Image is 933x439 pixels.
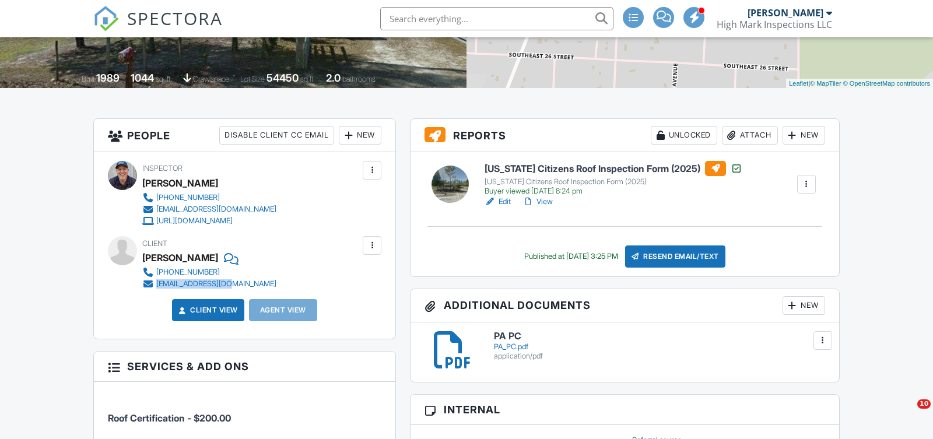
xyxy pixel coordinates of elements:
[625,245,725,268] div: Resend Email/Text
[156,216,233,226] div: [URL][DOMAIN_NAME]
[156,279,276,289] div: [EMAIL_ADDRESS][DOMAIN_NAME]
[411,289,839,322] h3: Additional Documents
[411,395,839,425] h3: Internal
[300,75,315,83] span: sq.ft.
[748,7,823,19] div: [PERSON_NAME]
[96,72,120,84] div: 1989
[193,75,229,83] span: crawlspace
[142,215,276,227] a: [URL][DOMAIN_NAME]
[93,6,119,31] img: The Best Home Inspection Software - Spectora
[156,193,220,202] div: [PHONE_NUMBER]
[156,268,220,277] div: [PHONE_NUMBER]
[127,6,223,30] span: SPECTORA
[485,161,742,176] h6: [US_STATE] Citizens Roof Inspection Form (2025)
[142,192,276,203] a: [PHONE_NUMBER]
[522,196,553,208] a: View
[142,278,276,290] a: [EMAIL_ADDRESS][DOMAIN_NAME]
[524,252,618,261] div: Published at [DATE] 3:25 PM
[810,80,841,87] a: © MapTiler
[176,304,238,316] a: Client View
[485,177,742,187] div: [US_STATE] Citizens Roof Inspection Form (2025)
[485,161,742,196] a: [US_STATE] Citizens Roof Inspection Form (2025) [US_STATE] Citizens Roof Inspection Form (2025) B...
[156,205,276,214] div: [EMAIL_ADDRESS][DOMAIN_NAME]
[142,164,183,173] span: Inspector
[142,249,218,266] div: [PERSON_NAME]
[485,187,742,196] div: Buyer viewed [DATE] 8:24 pm
[142,239,167,248] span: Client
[94,119,395,152] h3: People
[789,80,808,87] a: Leaflet
[142,266,276,278] a: [PHONE_NUMBER]
[156,75,172,83] span: sq. ft.
[240,75,265,83] span: Lot Size
[783,296,825,315] div: New
[339,126,381,145] div: New
[411,119,839,152] h3: Reports
[843,80,930,87] a: © OpenStreetMap contributors
[342,75,376,83] span: bathrooms
[494,331,825,361] a: PA PC PA_PC.pdf application/pdf
[494,331,825,342] h6: PA PC
[142,203,276,215] a: [EMAIL_ADDRESS][DOMAIN_NAME]
[131,72,154,84] div: 1044
[326,72,341,84] div: 2.0
[82,75,94,83] span: Built
[219,126,334,145] div: Disable Client CC Email
[94,352,395,382] h3: Services & Add ons
[108,412,231,424] span: Roof Certification - $200.00
[485,196,511,208] a: Edit
[142,174,218,192] div: [PERSON_NAME]
[722,126,778,145] div: Attach
[494,342,825,352] div: PA_PC.pdf
[93,16,223,40] a: SPECTORA
[717,19,832,30] div: High Mark Inspections LLC
[108,391,381,434] li: Service: Roof Certification
[893,399,921,427] iframe: Intercom live chat
[783,126,825,145] div: New
[786,79,933,89] div: |
[494,352,825,361] div: application/pdf
[380,7,613,30] input: Search everything...
[651,126,717,145] div: Unlocked
[917,399,931,409] span: 10
[266,72,299,84] div: 54450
